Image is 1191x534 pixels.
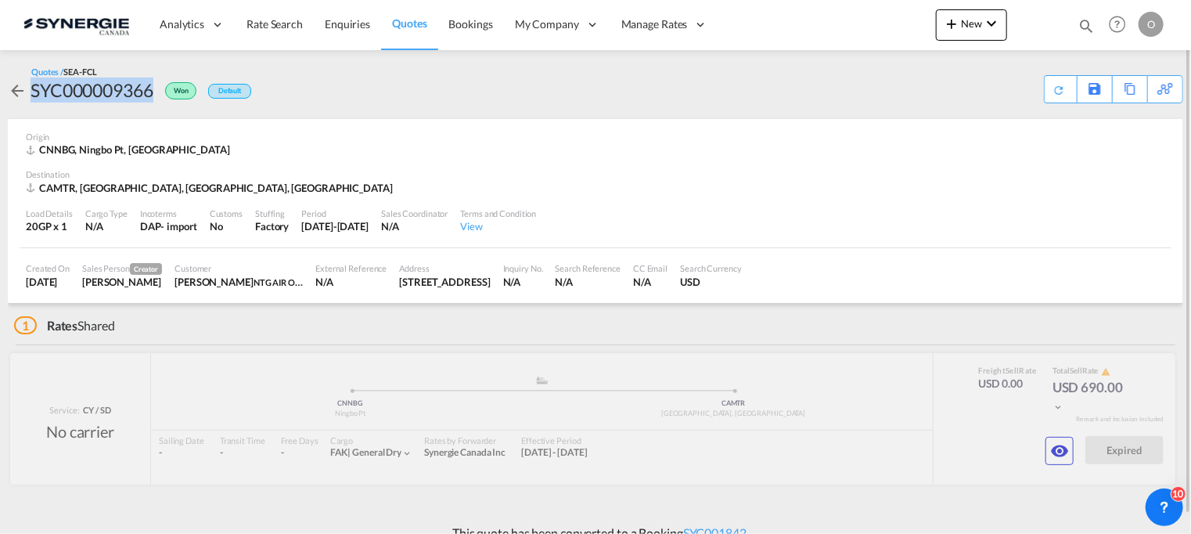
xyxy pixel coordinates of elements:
div: 203-207 York House York Road Felixstowe IP11 7SS United Kingdom [399,275,490,289]
div: Terms and Condition [460,207,536,219]
button: icon-plus 400-fgNewicon-chevron-down [936,9,1007,41]
div: Destination [26,168,1165,180]
div: Sales Coordinator [381,207,448,219]
div: Quote PDF is not available at this time [1052,76,1069,96]
div: Origin [26,131,1165,143]
div: - import [161,219,197,233]
md-icon: icon-chevron-down [982,14,1001,33]
span: NTG AIR OCEAN [254,276,318,288]
md-icon: icon-refresh [1052,82,1066,96]
img: 1f56c880d42311ef80fc7dca854c8e59.png [23,7,129,42]
div: SYC000009366 [31,78,153,103]
div: Help [1104,11,1139,39]
button: icon-eye [1045,437,1074,465]
div: N/A [503,275,543,289]
div: CAMTR, Montreal, QC, Americas [26,181,397,195]
div: CNNBG, Ningbo Pt, Asia Pacific [26,143,234,157]
span: Won [174,86,193,101]
div: Created On [26,262,70,274]
div: Period [301,207,369,219]
span: Rates [47,318,78,333]
div: N/A [381,219,448,233]
div: Default [208,84,251,99]
div: Search Reference [556,262,621,274]
div: N/A [556,275,621,289]
div: USD [680,275,742,289]
div: 12 Mar 2025 [26,275,70,289]
div: Stuffing [255,207,289,219]
md-icon: icon-magnify [1078,17,1095,34]
div: 20GP x 1 [26,219,73,233]
div: Shared [14,317,115,334]
div: DAP [140,219,161,233]
div: Customer [175,262,303,274]
span: Analytics [160,16,204,32]
div: Inquiry No. [503,262,543,274]
span: Manage Rates [621,16,688,32]
div: Gael Vilsaint [82,275,162,289]
div: icon-magnify [1078,17,1095,41]
div: N/A [85,219,128,233]
div: Won [153,78,200,103]
span: Rate Search [246,17,303,31]
div: View [460,219,536,233]
span: CNNBG, Ningbo Pt, [GEOGRAPHIC_DATA] [39,143,230,156]
div: N/A [315,275,387,289]
div: Incoterms [140,207,197,219]
div: External Reference [315,262,387,274]
span: Enquiries [325,17,370,31]
md-icon: icon-plus 400-fg [942,14,961,33]
md-icon: icon-eye [1050,442,1069,460]
div: Load Details [26,207,73,219]
div: icon-arrow-left [8,78,31,103]
div: Address [399,262,490,274]
span: SEA-FCL [63,67,96,77]
span: Help [1104,11,1131,38]
div: N/A [633,275,667,289]
span: 1 [14,316,37,334]
div: Sales Person [82,262,162,275]
md-icon: icon-arrow-left [8,81,27,100]
div: No [210,219,243,233]
div: Factory Stuffing [255,219,289,233]
div: Ian Shufflebotham [175,275,303,289]
div: Cargo Type [85,207,128,219]
span: Creator [130,263,162,275]
div: Customs [210,207,243,219]
div: Quotes /SEA-FCL [31,66,97,78]
div: CC Email [633,262,667,274]
span: My Company [515,16,579,32]
span: Bookings [449,17,493,31]
span: Quotes [392,16,426,30]
div: Save As Template [1078,76,1112,103]
span: New [942,17,1001,30]
div: 11 Apr 2025 [301,219,369,233]
div: O [1139,12,1164,37]
div: Search Currency [680,262,742,274]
